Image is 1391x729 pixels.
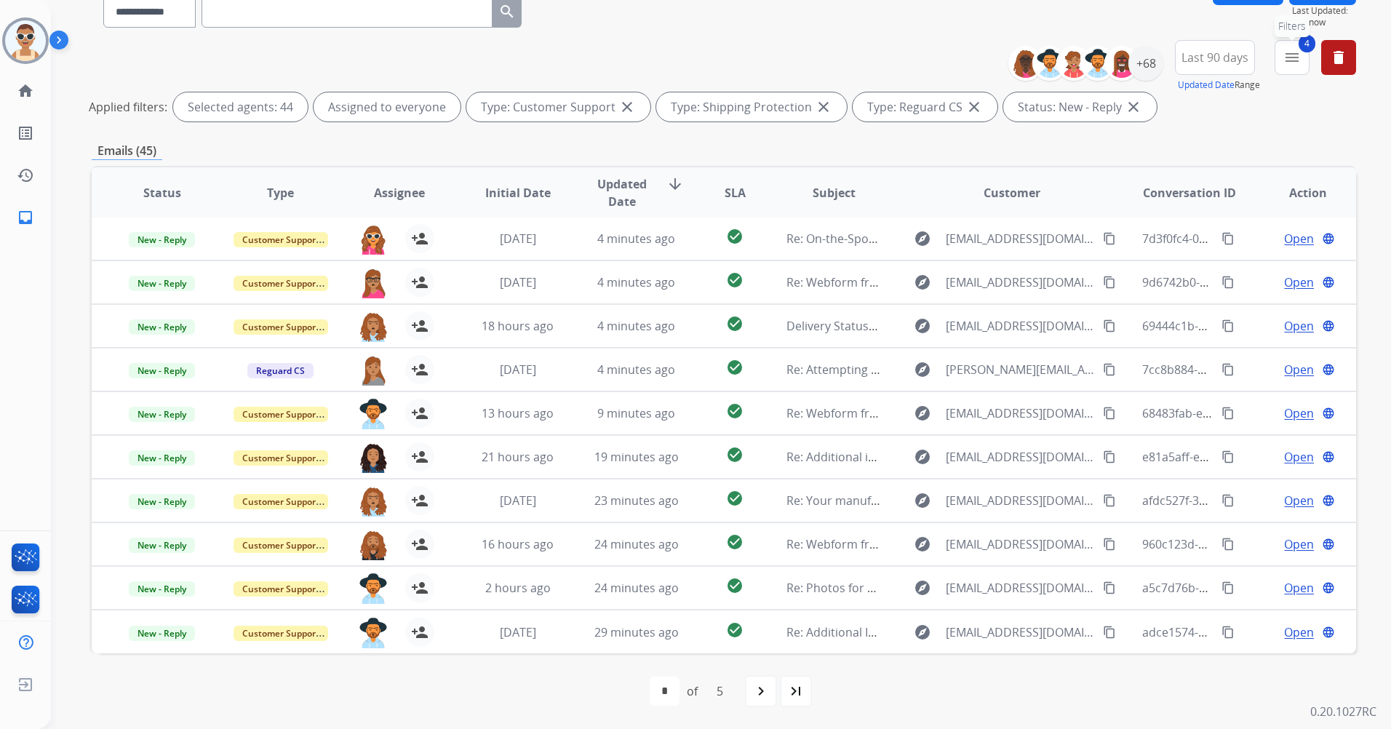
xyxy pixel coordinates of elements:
[726,621,744,639] mat-icon: check_circle
[1284,448,1314,466] span: Open
[1284,579,1314,597] span: Open
[1221,626,1235,639] mat-icon: content_copy
[594,624,679,640] span: 29 minutes ago
[1103,319,1116,332] mat-icon: content_copy
[597,362,675,378] span: 4 minutes ago
[946,624,1095,641] span: [EMAIL_ADDRESS][DOMAIN_NAME]
[914,405,931,422] mat-icon: explore
[1142,274,1370,290] span: 9d6742b0-3708-4025-9a57-3b3eb9a7108b
[1278,19,1306,33] span: Filters
[129,363,195,378] span: New - Reply
[1322,319,1335,332] mat-icon: language
[234,276,328,291] span: Customer Support
[1178,79,1260,91] span: Range
[1221,276,1235,289] mat-icon: content_copy
[786,449,930,465] span: Re: Additional information
[498,3,516,20] mat-icon: search
[946,535,1095,553] span: [EMAIL_ADDRESS][DOMAIN_NAME]
[786,536,1136,552] span: Re: Webform from [EMAIL_ADDRESS][DOMAIN_NAME] on [DATE]
[234,450,328,466] span: Customer Support
[594,580,679,596] span: 24 minutes ago
[946,579,1095,597] span: [EMAIL_ADDRESS][DOMAIN_NAME]
[485,580,551,596] span: 2 hours ago
[1142,536,1366,552] span: 960c123d-ce94-431d-aa40-39bc78ec63e3
[359,618,388,648] img: agent-avatar
[946,405,1095,422] span: [EMAIL_ADDRESS][DOMAIN_NAME]
[1125,98,1142,116] mat-icon: close
[359,399,388,429] img: agent-avatar
[1322,407,1335,420] mat-icon: language
[1284,274,1314,291] span: Open
[726,359,744,376] mat-icon: check_circle
[786,362,1049,378] span: Re: Attempting to file a claim, web system failing
[725,184,746,202] span: SLA
[411,624,429,641] mat-icon: person_add
[965,98,983,116] mat-icon: close
[1284,317,1314,335] span: Open
[1142,318,1366,334] span: 69444c1b-4621-450c-a582-ba7cd363a733
[411,492,429,509] mat-icon: person_add
[411,579,429,597] mat-icon: person_add
[1310,703,1376,720] p: 0.20.1027RC
[1237,167,1356,218] th: Action
[1221,232,1235,245] mat-icon: content_copy
[234,494,328,509] span: Customer Support
[726,271,744,289] mat-icon: check_circle
[1283,49,1301,66] mat-icon: menu
[17,124,34,142] mat-icon: list_alt
[129,407,195,422] span: New - Reply
[234,407,328,422] span: Customer Support
[589,175,655,210] span: Updated Date
[786,580,896,596] span: Re: Photos for claim
[1142,405,1364,421] span: 68483fab-e33c-4348-8952-50036d982867
[500,493,536,509] span: [DATE]
[500,624,536,640] span: [DATE]
[173,92,308,121] div: Selected agents: 44
[129,581,195,597] span: New - Reply
[411,535,429,553] mat-icon: person_add
[1292,17,1356,28] span: Just now
[482,405,554,421] span: 13 hours ago
[411,448,429,466] mat-icon: person_add
[786,624,976,640] span: Re: Additional Information Needed
[1284,492,1314,509] span: Open
[594,493,679,509] span: 23 minutes ago
[1103,450,1116,463] mat-icon: content_copy
[1103,538,1116,551] mat-icon: content_copy
[1322,581,1335,594] mat-icon: language
[1221,581,1235,594] mat-icon: content_copy
[411,317,429,335] mat-icon: person_add
[359,311,388,342] img: agent-avatar
[1142,362,1365,378] span: 7cc8b884-4364-4240-9595-d600cc7e7232
[914,448,931,466] mat-icon: explore
[482,536,554,552] span: 16 hours ago
[1322,450,1335,463] mat-icon: language
[597,274,675,290] span: 4 minutes ago
[786,231,963,247] span: Re: On-the-Spot™ Fabric Cleaner
[726,315,744,332] mat-icon: check_circle
[482,449,554,465] span: 21 hours ago
[1322,494,1335,507] mat-icon: language
[786,405,1136,421] span: Re: Webform from [EMAIL_ADDRESS][DOMAIN_NAME] on [DATE]
[815,98,832,116] mat-icon: close
[267,184,294,202] span: Type
[1143,184,1236,202] span: Conversation ID
[946,230,1095,247] span: [EMAIL_ADDRESS][DOMAIN_NAME]
[656,92,847,121] div: Type: Shipping Protection
[1284,405,1314,422] span: Open
[946,317,1095,335] span: [EMAIL_ADDRESS][DOMAIN_NAME]
[1221,407,1235,420] mat-icon: content_copy
[411,361,429,378] mat-icon: person_add
[1221,363,1235,376] mat-icon: content_copy
[1142,231,1355,247] span: 7d3f0fc4-0269-40e2-86c2-8bf4d569af70
[411,405,429,422] mat-icon: person_add
[359,355,388,386] img: agent-avatar
[1103,494,1116,507] mat-icon: content_copy
[726,446,744,463] mat-icon: check_circle
[5,20,46,61] img: avatar
[482,318,554,334] span: 18 hours ago
[946,492,1095,509] span: [EMAIL_ADDRESS][DOMAIN_NAME]
[411,274,429,291] mat-icon: person_add
[1103,407,1116,420] mat-icon: content_copy
[1284,535,1314,553] span: Open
